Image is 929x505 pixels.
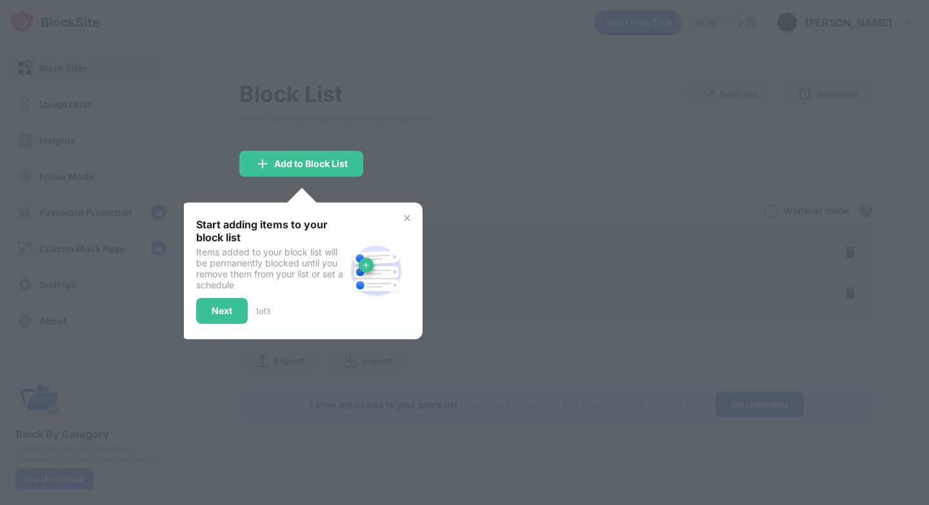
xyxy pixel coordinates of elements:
[196,218,345,244] div: Start adding items to your block list
[196,246,345,290] div: Items added to your block list will be permanently blocked until you remove them from your list o...
[274,159,348,169] div: Add to Block List
[402,213,412,223] img: x-button.svg
[255,306,270,316] div: 1 of 3
[345,240,407,302] img: block-site.svg
[212,306,232,316] div: Next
